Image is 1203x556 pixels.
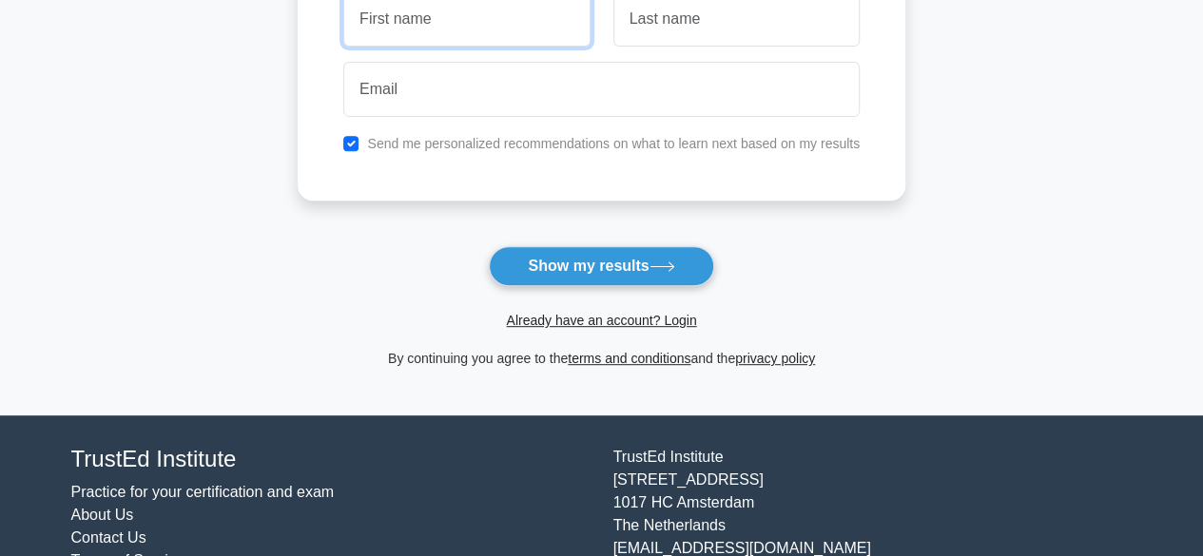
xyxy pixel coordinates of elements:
[71,446,591,473] h4: TrustEd Institute
[568,351,690,366] a: terms and conditions
[506,313,696,328] a: Already have an account? Login
[286,347,917,370] div: By continuing you agree to the and the
[71,507,134,523] a: About Us
[489,246,713,286] button: Show my results
[343,62,860,117] input: Email
[71,484,335,500] a: Practice for your certification and exam
[367,136,860,151] label: Send me personalized recommendations on what to learn next based on my results
[71,529,146,546] a: Contact Us
[735,351,815,366] a: privacy policy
